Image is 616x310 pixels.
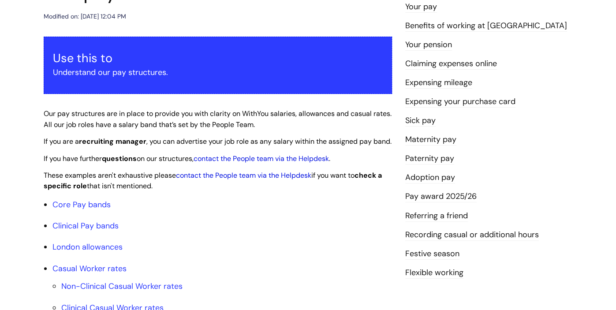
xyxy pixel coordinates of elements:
[194,154,329,163] a: contact the People team via the Helpdesk
[102,154,137,163] strong: questions
[405,191,477,202] a: Pay award 2025/26
[44,11,126,22] div: Modified on: [DATE] 12:04 PM
[405,77,472,89] a: Expensing mileage
[405,210,468,222] a: Referring a friend
[52,220,119,231] a: Clinical Pay bands
[44,137,392,146] span: If you are a , you can advertise your job role as any salary within the assigned pay band.
[405,115,436,127] a: Sick pay
[405,248,459,260] a: Festive season
[405,96,515,108] a: Expensing your purchase card
[405,1,437,13] a: Your pay
[61,281,183,291] a: Non-Clinical Casual Worker rates
[405,153,454,164] a: Paternity pay
[79,137,146,146] strong: recruiting manager
[405,39,452,51] a: Your pension
[44,171,382,191] span: These examples aren't exhaustive please if you want to that isn't mentioned.
[53,65,383,79] p: Understand our pay structures.
[405,58,497,70] a: Claiming expenses online
[176,171,311,180] a: contact the People team via the Helpdesk
[52,242,123,252] a: London allowances
[44,109,392,129] span: Our pay structures are in place to provide you with clarity on WithYou salaries, allowances and c...
[405,20,567,32] a: Benefits of working at [GEOGRAPHIC_DATA]
[405,229,539,241] a: Recording casual or additional hours
[53,51,383,65] h3: Use this to
[405,172,455,183] a: Adoption pay
[405,267,463,279] a: Flexible working
[405,134,456,146] a: Maternity pay
[52,199,111,210] a: Core Pay bands
[44,154,330,163] span: If you have further on our structures, .
[52,263,127,274] a: Casual Worker rates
